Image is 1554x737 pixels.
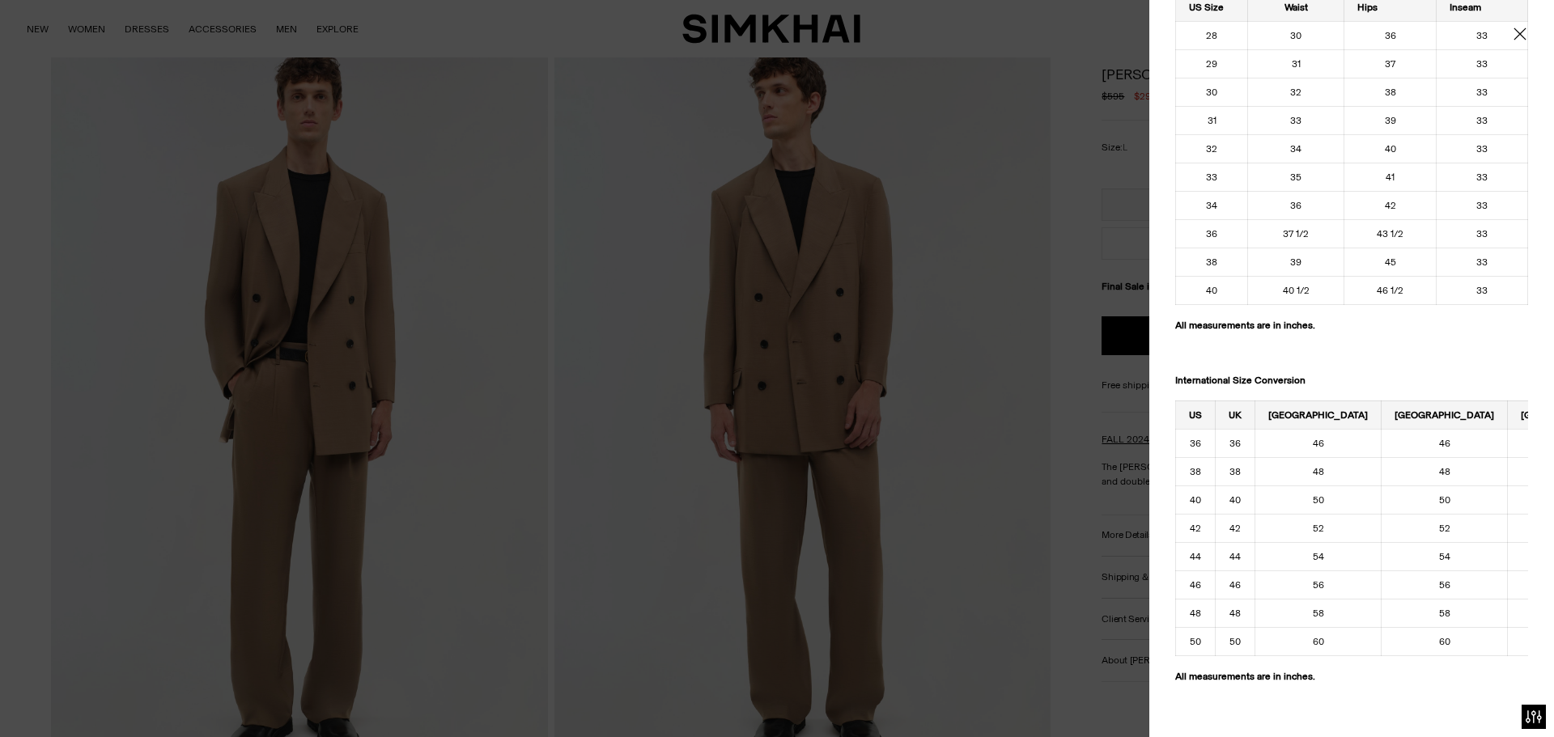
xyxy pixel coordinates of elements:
td: 37 [1344,49,1437,78]
td: 33 [1437,49,1528,78]
strong: US Size [1189,2,1224,13]
td: 56 [1382,570,1508,599]
td: 30 [1248,21,1344,49]
td: 48 [1255,457,1382,485]
strong: International Size Conversion [1175,375,1306,386]
td: 36 [1344,21,1437,49]
strong: All measurements are in inches. [1175,320,1315,331]
td: 44 [1176,542,1216,570]
td: 33 [1437,106,1528,134]
strong: [GEOGRAPHIC_DATA] [1395,409,1494,421]
td: 34 [1248,134,1344,163]
td: 36 [1176,429,1216,457]
td: 34 [1176,191,1248,219]
td: 38 [1176,457,1216,485]
td: 48 [1382,457,1508,485]
td: 50 [1216,627,1255,655]
td: 58 [1255,599,1382,627]
td: 37 1/2 [1248,219,1344,248]
td: 45 [1344,248,1437,276]
td: 39 [1248,248,1344,276]
td: 43 1/2 [1344,219,1437,248]
td: 46 1/2 [1344,276,1437,304]
td: 40 [1176,485,1216,514]
button: Close [1512,26,1528,42]
td: 42 [1176,514,1216,542]
td: 46 [1216,570,1255,599]
td: 29 [1176,49,1248,78]
td: 35 [1248,163,1344,191]
td: 40 [1344,134,1437,163]
td: 60 [1255,627,1382,655]
strong: US [1189,409,1202,421]
td: 48 [1176,599,1216,627]
td: 40 1/2 [1248,276,1344,304]
td: 54 [1382,542,1508,570]
strong: [GEOGRAPHIC_DATA] [1268,409,1368,421]
strong: Inseam [1450,2,1481,13]
td: 33 [1437,134,1528,163]
td: 38 [1216,457,1255,485]
td: 60 [1382,627,1508,655]
td: 33 [1437,163,1528,191]
strong: Waist [1284,2,1308,13]
td: 58 [1382,599,1508,627]
td: 38 [1344,78,1437,106]
td: 33 [1437,248,1528,276]
td: 54 [1255,542,1382,570]
td: 31 [1248,49,1344,78]
td: 50 [1176,627,1216,655]
td: 42 [1344,191,1437,219]
td: 40 [1216,485,1255,514]
td: 36 [1216,429,1255,457]
td: 50 [1382,485,1508,514]
td: 39 [1344,106,1437,134]
td: 28 [1176,21,1248,49]
td: 56 [1255,570,1382,599]
td: 42 [1216,514,1255,542]
strong: UK [1229,409,1242,421]
td: 33 [1437,21,1528,49]
td: 50 [1255,485,1382,514]
td: 33 [1437,276,1528,304]
td: 32 [1248,78,1344,106]
td: 33 [1437,219,1528,248]
td: 40 [1176,276,1248,304]
td: 30 [1176,78,1248,106]
td: 36 [1248,191,1344,219]
td: 38 [1176,248,1248,276]
td: 46 [1176,570,1216,599]
td: 36 [1176,219,1248,248]
td: 52 [1255,514,1382,542]
td: 31 [1176,106,1248,134]
td: 32 [1176,134,1248,163]
td: 46 [1382,429,1508,457]
td: 33 [1176,163,1248,191]
td: 46 [1255,429,1382,457]
td: 33 [1437,78,1528,106]
strong: Hips [1357,2,1378,13]
td: 52 [1382,514,1508,542]
td: 33 [1437,191,1528,219]
td: 44 [1216,542,1255,570]
td: 33 [1248,106,1344,134]
td: 48 [1216,599,1255,627]
strong: All measurements are in inches. [1175,671,1315,682]
td: 41 [1344,163,1437,191]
